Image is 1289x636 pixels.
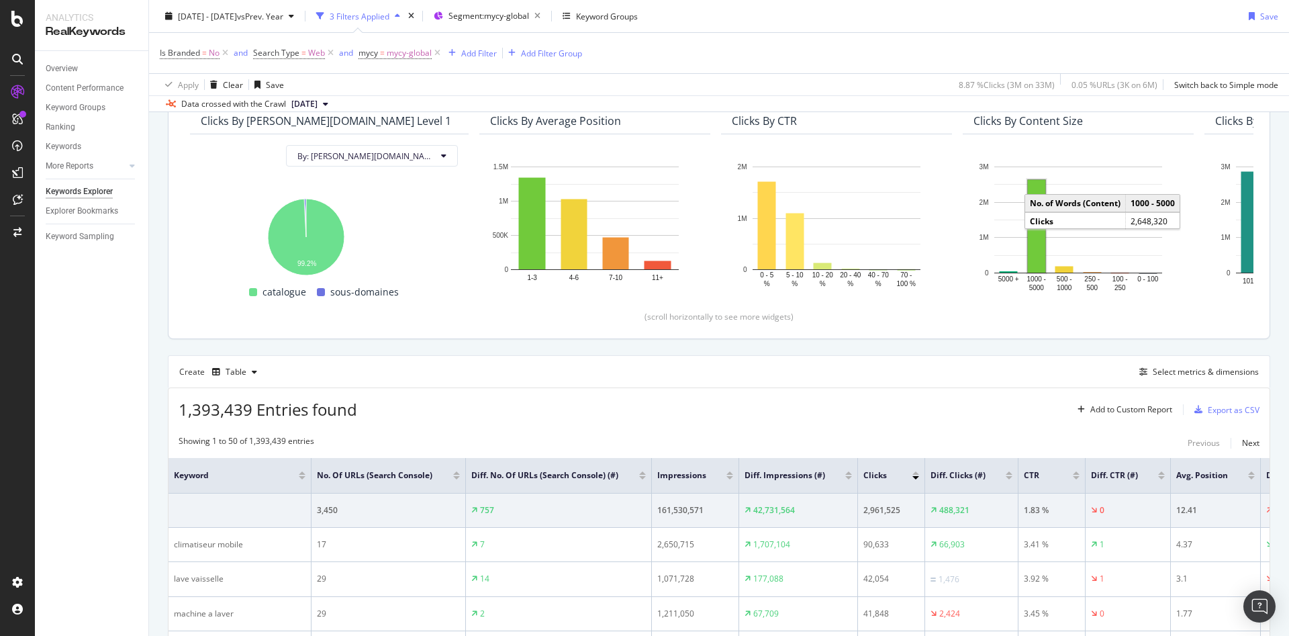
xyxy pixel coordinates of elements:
[1169,74,1278,95] button: Switch back to Simple mode
[1024,504,1080,516] div: 1.83 %
[46,159,93,173] div: More Reports
[1176,608,1255,620] div: 1.77
[226,368,246,376] div: Table
[291,98,318,110] span: 2025 Aug. 31st
[317,539,460,551] div: 17
[185,311,1253,322] div: (scroll horizontally to see more widgets)
[160,74,199,95] button: Apply
[46,120,139,134] a: Ranking
[939,608,960,620] div: 2,424
[46,101,105,115] div: Keyword Groups
[863,573,919,585] div: 42,054
[490,160,700,289] svg: A chart.
[181,98,286,110] div: Data crossed with the Crawl
[46,140,81,154] div: Keywords
[1100,608,1104,620] div: 0
[900,272,912,279] text: 70 -
[380,47,385,58] span: =
[1189,399,1259,420] button: Export as CSV
[504,266,508,273] text: 0
[499,197,508,205] text: 1M
[980,234,989,242] text: 1M
[743,266,747,273] text: 0
[980,163,989,171] text: 3M
[1114,284,1126,291] text: 250
[46,62,78,76] div: Overview
[753,504,795,516] div: 42,731,564
[1134,364,1259,380] button: Select metrics & dimensions
[847,280,853,287] text: %
[1153,366,1259,377] div: Select metrics & dimensions
[1137,275,1159,283] text: 0 - 100
[863,469,892,482] span: Clicks
[732,114,797,128] div: Clicks By CTR
[1057,284,1072,291] text: 1000
[1176,504,1255,516] div: 12.41
[1100,539,1104,551] div: 1
[980,199,989,206] text: 2M
[330,284,399,300] span: sous-domaines
[985,269,989,277] text: 0
[201,114,451,128] div: Clicks By [PERSON_NAME][DOMAIN_NAME] Level 1
[46,81,124,95] div: Content Performance
[266,79,284,90] div: Save
[1057,275,1072,283] text: 500 -
[249,74,284,95] button: Save
[1176,539,1255,551] div: 4.37
[863,504,919,516] div: 2,961,525
[493,232,509,239] text: 500K
[317,573,460,585] div: 29
[46,24,138,40] div: RealKeywords
[448,10,529,21] span: Segment: mycy-global
[812,272,834,279] text: 10 - 20
[201,192,410,277] svg: A chart.
[297,150,436,162] span: By: darty.com Level 1
[820,280,826,287] text: %
[1221,234,1231,242] text: 1M
[46,140,139,154] a: Keywords
[503,45,582,61] button: Add Filter Group
[46,185,113,199] div: Keywords Explorer
[207,361,262,383] button: Table
[657,608,733,620] div: 1,211,050
[428,5,546,27] button: Segment:mycy-global
[21,35,32,46] img: website_grey.svg
[179,435,314,451] div: Showing 1 to 50 of 1,393,439 entries
[237,10,283,21] span: vs Prev. Year
[160,5,299,27] button: [DATE] - [DATE]vsPrev. Year
[205,74,243,95] button: Clear
[46,81,139,95] a: Content Performance
[46,230,114,244] div: Keyword Sampling
[286,96,334,112] button: [DATE]
[609,274,622,281] text: 7-10
[46,159,126,173] a: More Reports
[174,469,279,482] span: Keyword
[223,79,243,90] div: Clear
[732,160,941,289] svg: A chart.
[46,204,139,218] a: Explorer Bookmarks
[1243,590,1276,623] div: Open Intercom Messenger
[286,145,458,167] button: By: [PERSON_NAME][DOMAIN_NAME] Level 1
[1227,269,1231,277] text: 0
[930,578,936,582] img: Equal
[234,47,248,58] div: and
[657,573,733,585] div: 1,071,728
[461,47,497,58] div: Add Filter
[387,44,432,62] span: mycy-global
[1072,399,1172,420] button: Add to Custom Report
[930,469,986,482] span: Diff. Clicks (#)
[657,469,706,482] span: Impressions
[46,62,139,76] a: Overview
[939,574,959,586] div: 1,476
[1242,437,1259,449] div: Next
[174,539,305,551] div: climatiseur mobile
[174,608,305,620] div: machine a laver
[973,160,1183,293] svg: A chart.
[863,608,919,620] div: 41,848
[569,274,579,281] text: 4-6
[1024,608,1080,620] div: 3.45 %
[297,260,316,267] text: 99.2%
[234,46,248,59] button: and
